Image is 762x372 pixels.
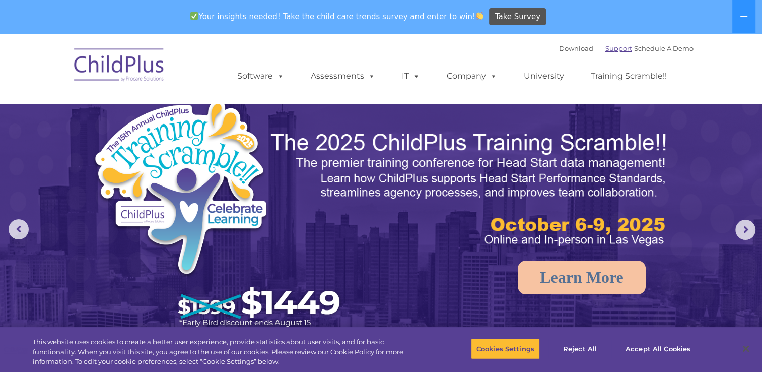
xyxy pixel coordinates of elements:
[559,44,694,52] font: |
[581,66,677,86] a: Training Scramble!!
[495,8,540,26] span: Take Survey
[605,44,632,52] a: Support
[69,41,170,92] img: ChildPlus by Procare Solutions
[634,44,694,52] a: Schedule A Demo
[140,108,183,115] span: Phone number
[33,337,419,367] div: This website uses cookies to create a better user experience, provide statistics about user visit...
[489,8,546,26] a: Take Survey
[548,338,611,359] button: Reject All
[471,338,540,359] button: Cookies Settings
[186,7,488,26] span: Your insights needed! Take the child care trends survey and enter to win!
[392,66,430,86] a: IT
[620,338,696,359] button: Accept All Cookies
[518,261,646,294] a: Learn More
[190,12,198,20] img: ✅
[514,66,574,86] a: University
[437,66,507,86] a: Company
[227,66,294,86] a: Software
[301,66,385,86] a: Assessments
[735,338,757,360] button: Close
[140,67,171,74] span: Last name
[476,12,483,20] img: 👏
[559,44,593,52] a: Download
